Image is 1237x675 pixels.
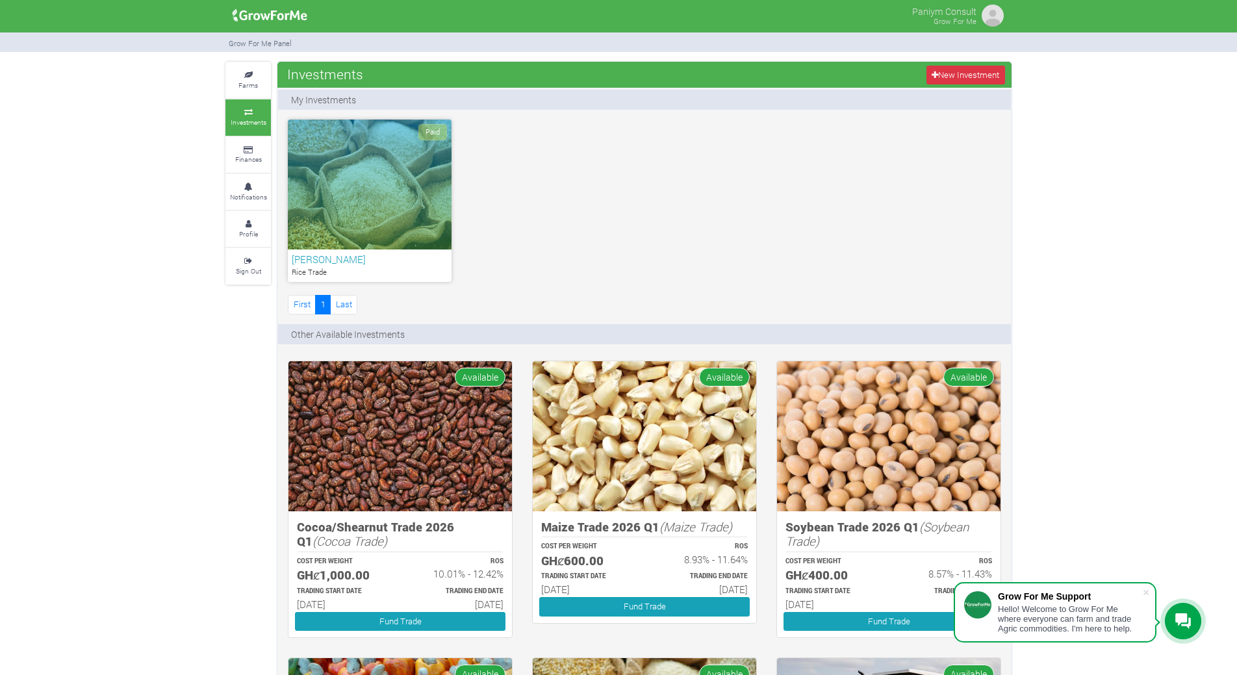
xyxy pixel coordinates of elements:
i: (Soybean Trade) [785,518,969,550]
div: Grow For Me Support [998,591,1142,602]
small: Profile [239,229,258,238]
p: My Investments [291,93,356,107]
i: (Maize Trade) [659,518,732,535]
a: Fund Trade [539,597,750,616]
h6: [DATE] [297,598,389,610]
a: Fund Trade [295,612,505,631]
h6: 8.57% - 11.43% [900,568,992,579]
img: growforme image [777,361,1001,511]
p: Estimated Trading End Date [900,587,992,596]
span: Investments [284,61,366,87]
small: Investments [231,118,266,127]
h6: [DATE] [541,583,633,595]
span: Available [455,368,505,387]
p: ROS [656,542,748,552]
p: Estimated Trading End Date [412,587,504,596]
a: Finances [225,137,271,173]
div: Hello! Welcome to Grow For Me where everyone can farm and trade Agric commodities. I'm here to help. [998,604,1142,633]
p: ROS [900,557,992,567]
span: Available [699,368,750,387]
p: Estimated Trading End Date [656,572,748,581]
h5: Cocoa/Shearnut Trade 2026 Q1 [297,520,504,549]
p: Estimated Trading Start Date [297,587,389,596]
img: growforme image [288,361,512,511]
p: Estimated Trading Start Date [541,572,633,581]
h5: GHȼ400.00 [785,568,877,583]
h6: [PERSON_NAME] [292,253,448,265]
img: growforme image [228,3,312,29]
a: Sign Out [225,248,271,284]
a: 1 [315,295,331,314]
p: COST PER WEIGHT [785,557,877,567]
a: Profile [225,211,271,247]
small: Farms [238,81,258,90]
img: growforme image [533,361,756,511]
p: Estimated Trading Start Date [785,587,877,596]
h5: GHȼ600.00 [541,554,633,568]
h6: [DATE] [785,598,877,610]
a: Notifications [225,174,271,210]
nav: Page Navigation [288,295,357,314]
h6: 8.93% - 11.64% [656,554,748,565]
p: COST PER WEIGHT [297,557,389,567]
h5: Maize Trade 2026 Q1 [541,520,748,535]
a: New Investment [926,66,1005,84]
p: Other Available Investments [291,327,405,341]
a: Farms [225,62,271,98]
h6: [DATE] [412,598,504,610]
p: Paniym Consult [912,3,976,18]
a: First [288,295,316,314]
h5: GHȼ1,000.00 [297,568,389,583]
i: (Cocoa Trade) [312,533,387,549]
a: Last [330,295,357,314]
a: Paid [PERSON_NAME] Rice Trade [288,120,452,282]
span: Paid [418,124,447,140]
h6: [DATE] [656,583,748,595]
small: Grow For Me Panel [229,38,292,48]
p: COST PER WEIGHT [541,542,633,552]
p: Rice Trade [292,267,448,278]
h5: Soybean Trade 2026 Q1 [785,520,992,549]
small: Grow For Me [934,16,976,26]
a: Fund Trade [784,612,994,631]
h6: [DATE] [900,598,992,610]
img: growforme image [980,3,1006,29]
small: Finances [235,155,262,164]
small: Sign Out [236,266,261,275]
small: Notifications [230,192,267,201]
p: ROS [412,557,504,567]
a: Investments [225,99,271,135]
span: Available [943,368,994,387]
h6: 10.01% - 12.42% [412,568,504,579]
